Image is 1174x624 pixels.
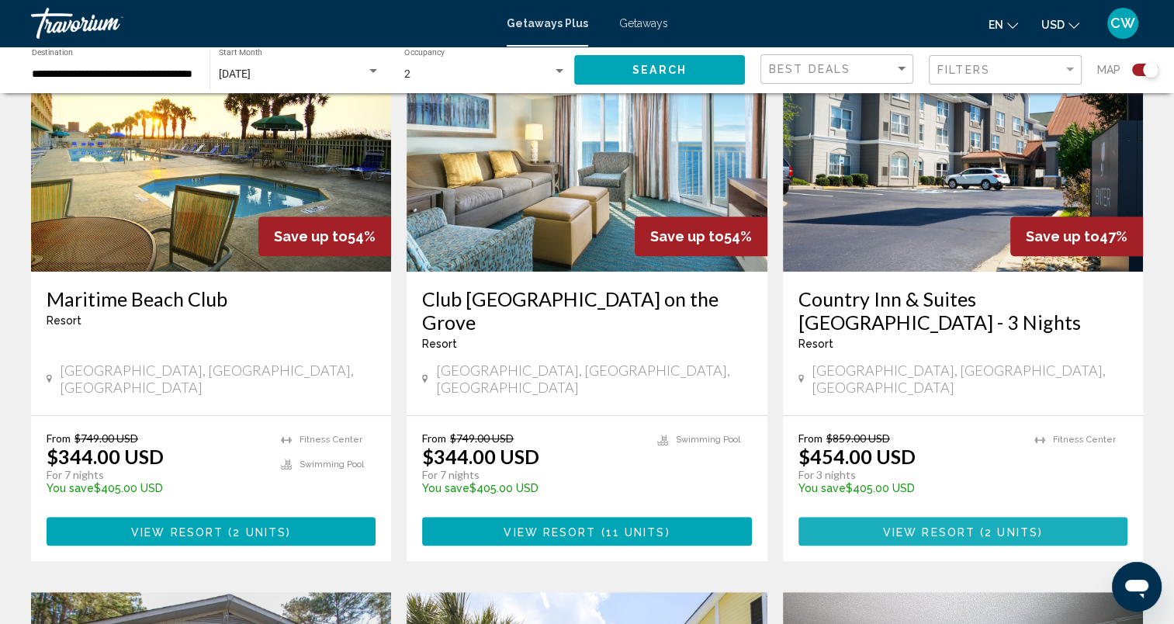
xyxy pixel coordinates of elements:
a: Travorium [31,8,491,39]
span: $749.00 USD [450,432,514,445]
button: Change language [989,13,1018,36]
span: Save up to [274,228,348,244]
button: View Resort(11 units) [422,517,751,546]
span: $749.00 USD [74,432,138,445]
button: Filter [929,54,1082,86]
div: 47% [1010,217,1143,256]
span: 11 units [606,525,666,538]
img: C342I01X.jpg [407,23,767,272]
div: 54% [258,217,391,256]
span: From [798,432,822,445]
span: USD [1041,19,1065,31]
a: Club [GEOGRAPHIC_DATA] on the Grove [422,287,751,334]
button: Search [574,55,745,84]
span: Best Deals [769,63,850,75]
span: 2 units [233,525,286,538]
span: Resort [798,338,833,350]
span: [GEOGRAPHIC_DATA], [GEOGRAPHIC_DATA], [GEOGRAPHIC_DATA] [436,362,752,396]
span: Swimming Pool [676,435,740,445]
span: Map [1097,59,1120,81]
span: From [47,432,71,445]
button: Change currency [1041,13,1079,36]
span: 2 [404,68,410,80]
img: 5042O01X.jpg [31,23,391,272]
span: From [422,432,446,445]
a: Maritime Beach Club [47,287,376,310]
span: View Resort [883,525,975,538]
p: For 3 nights [798,468,1019,482]
p: For 7 nights [47,468,265,482]
button: User Menu [1103,7,1143,40]
span: ( ) [596,525,670,538]
p: $405.00 USD [798,482,1019,494]
div: 54% [635,217,767,256]
span: Swimming Pool [300,459,364,470]
span: [GEOGRAPHIC_DATA], [GEOGRAPHIC_DATA], [GEOGRAPHIC_DATA] [812,362,1127,396]
p: $344.00 USD [47,445,164,468]
span: Save up to [1026,228,1100,244]
iframe: Button to launch messaging window [1112,562,1162,612]
span: CW [1110,16,1135,31]
mat-select: Sort by [769,63,909,76]
span: Resort [422,338,457,350]
span: en [989,19,1003,31]
a: Getaways [619,17,668,29]
span: You save [47,482,94,494]
span: 2 units [985,525,1038,538]
span: Fitness Center [1053,435,1116,445]
span: You save [422,482,469,494]
span: [DATE] [219,68,251,80]
span: Resort [47,314,81,327]
p: $344.00 USD [422,445,539,468]
img: RU58E01X.jpg [783,23,1143,272]
p: For 7 nights [422,468,641,482]
span: You save [798,482,846,494]
button: View Resort(2 units) [47,517,376,546]
span: Fitness Center [300,435,362,445]
p: $405.00 USD [47,482,265,494]
a: Getaways Plus [507,17,588,29]
p: $405.00 USD [422,482,641,494]
button: View Resort(2 units) [798,517,1127,546]
span: ( ) [975,525,1043,538]
span: $859.00 USD [826,432,890,445]
span: [GEOGRAPHIC_DATA], [GEOGRAPHIC_DATA], [GEOGRAPHIC_DATA] [60,362,376,396]
a: Country Inn & Suites [GEOGRAPHIC_DATA] - 3 Nights [798,287,1127,334]
p: $454.00 USD [798,445,916,468]
span: Search [632,64,687,77]
span: ( ) [223,525,291,538]
span: Filters [937,64,990,76]
span: Save up to [650,228,724,244]
span: View Resort [131,525,223,538]
span: View Resort [504,525,596,538]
